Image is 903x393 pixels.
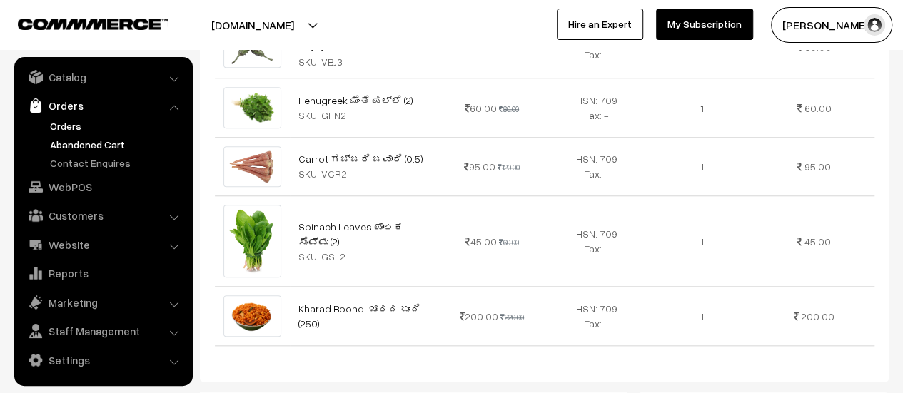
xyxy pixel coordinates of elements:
div: SKU: VBJ3 [298,54,431,69]
a: COMMMERCE [18,14,143,31]
a: Marketing [18,290,188,315]
strike: 60.00 [499,238,519,247]
strike: 220.00 [500,312,524,322]
img: Spinach.png [223,205,281,277]
a: Abandoned Cart [46,137,188,152]
img: CarrotJawari1.png [223,146,281,187]
div: SKU: VCR2 [298,166,431,181]
a: Customers [18,203,188,228]
a: Orders [18,93,188,118]
a: Staff Management [18,318,188,344]
span: 200.00 [460,310,498,322]
div: SKU: GFN2 [298,108,431,123]
span: HSN: 709 Tax: - [576,228,617,255]
a: Reports [18,260,188,286]
img: user [864,14,885,36]
span: HSN: 709 Tax: - [576,34,617,61]
a: Catalog [18,64,188,90]
span: HSN: 709 Tax: - [576,94,617,121]
span: 45.00 [465,235,497,247]
strike: 120.00 [498,163,520,172]
a: Contact Enquires [46,155,188,170]
span: 95.00 [464,160,495,173]
strike: 80.00 [499,104,519,113]
span: 60.00 [804,102,832,114]
a: WebPOS [18,174,188,200]
span: 95.00 [804,160,831,173]
button: [DOMAIN_NAME] [161,7,344,43]
span: 1 [700,235,704,247]
button: [PERSON_NAME] [771,7,892,43]
span: 60.00 [465,102,497,114]
a: My Subscription [656,9,753,40]
img: COMMMERCE [18,19,168,29]
a: Hire an Expert [557,9,643,40]
div: SKU: GSL2 [298,249,431,264]
span: 1 [700,102,704,114]
a: Settings [18,347,188,373]
span: 45.00 [804,235,831,247]
a: Website [18,232,188,257]
a: Carrot ಗಜ್ಜರಿ ಜವಾರಿ (0.5) [298,153,423,165]
img: Kharad boonde.png [223,295,281,336]
span: 1 [700,160,704,173]
span: 1 [700,310,704,322]
a: Orders [46,118,188,133]
a: Fenugreek ಮೆಂತೆ ಪಲ್ಲೆ (2) [298,94,413,106]
span: HSN: 709 Tax: - [576,153,617,180]
span: HSN: 709 Tax: - [576,302,617,330]
a: Kharad Boondi ಖಾರದ ಬೂಂದಿ (250) [298,302,420,330]
a: Spinach Leaves ಪಾಲಕ ಸೊಪ್ಪು (2) [298,220,404,247]
img: Fenugreek.png [223,87,281,128]
span: 200.00 [801,310,834,322]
